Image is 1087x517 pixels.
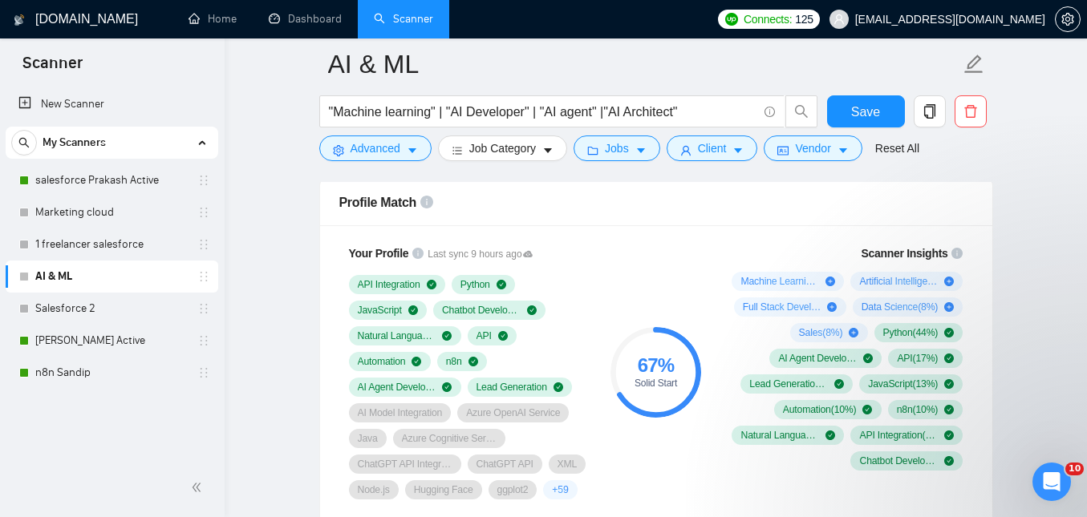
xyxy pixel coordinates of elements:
[552,483,568,496] span: + 59
[883,326,939,339] span: Python ( 44 %)
[43,127,106,159] span: My Scanners
[944,328,954,337] span: check-circle
[542,144,554,156] span: caret-down
[849,328,858,337] span: plus-circle
[944,277,954,286] span: plus-circle
[446,355,462,368] span: n8n
[191,479,207,495] span: double-left
[944,379,954,389] span: check-circle
[914,95,946,127] button: copy
[915,104,945,119] span: copy
[610,378,701,388] div: Solid Start
[498,331,508,341] span: check-circle
[834,14,845,25] span: user
[460,278,490,291] span: Python
[412,357,421,366] span: check-circle
[795,139,830,157] span: Vendor
[587,144,598,156] span: folder
[861,248,947,259] span: Scanner Insights
[825,277,835,286] span: plus-circle
[35,196,188,228] a: Marketing cloud
[859,454,938,467] span: Chatbot Development ( 8 %)
[10,51,95,85] span: Scanner
[197,366,210,379] span: holder
[35,228,188,261] a: 1 freelancer salesforce
[339,196,417,209] span: Profile Match
[414,483,473,496] span: Hugging Face
[477,458,533,471] span: ChatGPT API
[667,135,758,161] button: userClientcaret-down
[1065,462,1084,475] span: 10
[35,357,188,389] a: n8n Sandip
[859,429,938,442] span: API Integration ( 9 %)
[834,379,844,389] span: check-circle
[358,355,406,368] span: Automation
[1055,6,1081,32] button: setting
[427,280,436,289] span: check-circle
[859,275,938,288] span: Artificial Intelligence ( 44 %)
[740,429,819,442] span: Natural Language Processing ( 9 %)
[438,135,567,161] button: barsJob Categorycaret-down
[18,88,205,120] a: New Scanner
[269,12,342,26] a: dashboardDashboard
[744,10,792,28] span: Connects:
[799,326,843,339] span: Sales ( 8 %)
[442,331,452,341] span: check-circle
[477,381,547,394] span: Lead Generation
[897,403,939,416] span: n8n ( 10 %)
[778,352,857,365] span: AI Agent Development ( 30 %)
[35,261,188,293] a: AI & ML
[358,329,436,342] span: Natural Language Processing
[955,95,987,127] button: delete
[358,278,420,291] span: API Integration
[868,378,938,390] span: JavaScript ( 13 %)
[358,381,436,394] span: AI Agent Development
[35,293,188,325] a: Salesforce 2
[358,458,452,471] span: ChatGPT API Integration
[838,144,849,156] span: caret-down
[1055,13,1081,26] a: setting
[407,144,418,156] span: caret-down
[764,135,862,161] button: idcardVendorcaret-down
[527,305,537,315] span: check-circle
[732,144,744,156] span: caret-down
[412,248,424,259] span: info-circle
[554,382,563,392] span: check-circle
[944,430,954,440] span: check-circle
[452,144,463,156] span: bars
[897,352,938,365] span: API ( 17 %)
[605,139,629,157] span: Jobs
[783,403,857,416] span: Automation ( 10 %)
[428,247,533,262] span: Last sync 9 hours ago
[420,196,433,208] span: info-circle
[827,302,837,312] span: plus-circle
[944,302,954,312] span: plus-circle
[197,238,210,251] span: holder
[574,135,660,161] button: folderJobscaret-down
[497,280,506,289] span: check-circle
[333,144,344,156] span: setting
[635,144,647,156] span: caret-down
[189,12,237,26] a: homeHome
[358,304,402,317] span: JavaScript
[197,302,210,315] span: holder
[468,357,478,366] span: check-circle
[442,382,452,392] span: check-circle
[35,164,188,196] a: salesforce Prakash Active
[197,270,210,283] span: holder
[6,88,218,120] li: New Scanner
[497,483,529,496] span: ggplot2
[6,127,218,389] li: My Scanners
[765,107,775,117] span: info-circle
[698,139,727,157] span: Client
[955,104,986,119] span: delete
[12,137,36,148] span: search
[862,301,939,313] span: Data Science ( 8 %)
[351,139,400,157] span: Advanced
[725,13,738,26] img: upwork-logo.png
[875,139,919,157] a: Reset All
[466,406,560,419] span: Azure OpenAI Service
[11,130,37,156] button: search
[558,458,578,471] span: XML
[197,334,210,347] span: holder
